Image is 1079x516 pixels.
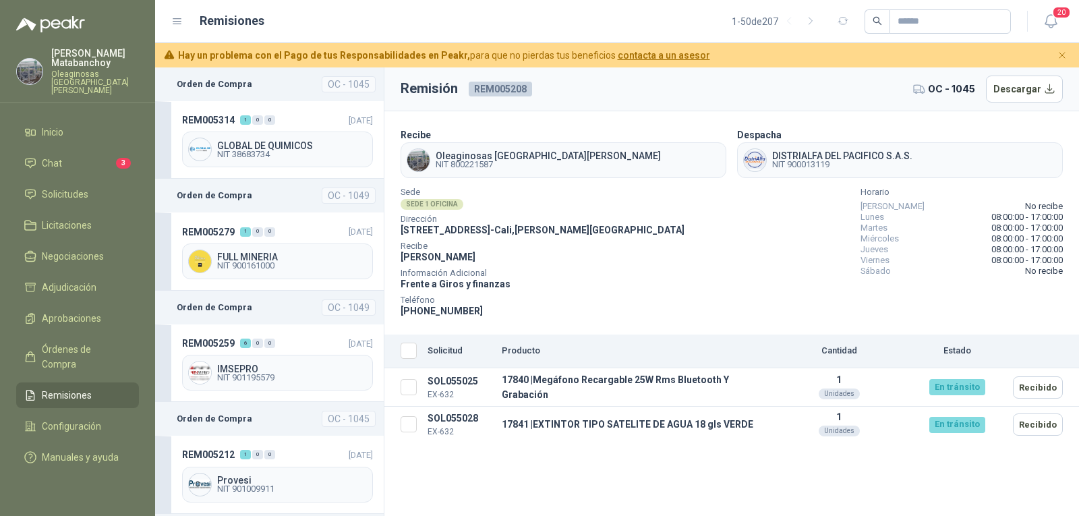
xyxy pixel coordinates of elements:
[422,407,496,442] td: SOL055028
[16,275,139,300] a: Adjudicación
[819,426,860,436] div: Unidades
[349,339,373,349] span: [DATE]
[322,299,376,316] div: OC - 1049
[252,450,263,459] div: 0
[155,101,384,179] a: REM005314100[DATE] Company LogoGLOBAL DE QUIMICOSNIT 38683734
[401,306,483,316] span: [PHONE_NUMBER]
[16,212,139,238] a: Licitaciones
[16,181,139,207] a: Solicitudes
[732,11,821,32] div: 1 - 50 de 207
[16,306,139,331] a: Aprobaciones
[177,78,252,91] b: Orden de Compra
[155,291,384,324] a: Orden de CompraOC - 1049
[240,339,251,348] div: 6
[16,119,139,145] a: Inicio
[861,233,899,244] span: Miércoles
[1052,6,1071,19] span: 20
[200,11,264,30] h1: Remisiones
[401,243,684,250] span: Recibe
[873,16,882,26] span: search
[42,450,119,465] span: Manuales y ayuda
[401,279,511,289] span: Frente a Giros y finanzas
[252,227,263,237] div: 0
[1013,413,1063,436] button: Recibido
[322,411,376,427] div: OC - 1045
[240,115,251,125] div: 1
[178,48,710,63] span: para que no pierdas tus beneficios
[182,447,235,462] span: REM005212
[17,59,42,84] img: Company Logo
[861,266,891,277] span: Sábado
[906,368,1008,407] td: En tránsito
[928,82,975,96] span: OC - 1045
[496,335,771,368] th: Producto
[16,382,139,408] a: Remisiones
[1025,266,1063,277] span: No recibe
[217,476,367,485] span: Provesi
[349,450,373,460] span: [DATE]
[861,201,925,212] span: [PERSON_NAME]
[189,250,211,273] img: Company Logo
[155,67,384,101] a: Orden de CompraOC - 1045
[16,445,139,470] a: Manuales y ayuda
[861,223,887,233] span: Martes
[772,161,912,169] span: NIT 900013119
[929,379,985,395] div: En tránsito
[252,115,263,125] div: 0
[401,297,684,304] span: Teléfono
[618,50,710,61] a: contacta a un asesor
[42,218,92,233] span: Licitaciones
[155,212,384,290] a: REM005279100[DATE] Company LogoFULL MINERIANIT 900161000
[401,78,458,99] h3: Remisión
[42,311,101,326] span: Aprobaciones
[349,227,373,237] span: [DATE]
[986,76,1063,103] button: Descargar
[116,158,131,169] span: 3
[16,243,139,269] a: Negociaciones
[217,262,367,270] span: NIT 900161000
[182,225,235,239] span: REM005279
[744,149,766,171] img: Company Logo
[861,255,890,266] span: Viernes
[428,389,491,401] p: EX-632
[407,149,430,171] img: Company Logo
[217,485,367,493] span: NIT 901009911
[177,189,252,202] b: Orden de Compra
[155,324,384,402] a: REM005259600[DATE] Company LogoIMSEPRONIT 901195579
[1039,9,1063,34] button: 20
[819,389,860,399] div: Unidades
[182,113,235,127] span: REM005314
[991,223,1063,233] span: 08:00:00 - 17:00:00
[240,227,251,237] div: 1
[155,179,384,212] a: Orden de CompraOC - 1049
[906,335,1008,368] th: Estado
[401,225,684,235] span: [STREET_ADDRESS] - Cali , [PERSON_NAME][GEOGRAPHIC_DATA]
[189,474,211,496] img: Company Logo
[991,233,1063,244] span: 08:00:00 - 17:00:00
[51,49,139,67] p: [PERSON_NAME] Matabanchoy
[177,301,252,314] b: Orden de Compra
[16,16,85,32] img: Logo peakr
[42,187,88,202] span: Solicitudes
[252,339,263,348] div: 0
[401,252,475,262] span: [PERSON_NAME]
[217,150,367,159] span: NIT 38683734
[42,342,126,372] span: Órdenes de Compra
[322,188,376,204] div: OC - 1049
[42,280,96,295] span: Adjudicación
[401,216,684,223] span: Dirección
[401,270,684,277] span: Información Adicional
[772,151,912,161] span: DISTRIALFA DEL PACIFICO S.A.S.
[42,156,62,171] span: Chat
[777,411,901,422] p: 1
[906,407,1008,442] td: En tránsito
[777,374,901,385] p: 1
[182,336,235,351] span: REM005259
[422,335,496,368] th: Solicitud
[771,335,906,368] th: Cantidad
[155,436,384,513] a: REM005212100[DATE] Company LogoProvesiNIT 901009911
[496,368,771,407] td: 17840 | Megáfono Recargable 25W Rms Bluetooth Y Grabación
[401,189,684,196] span: Sede
[861,189,1063,196] span: Horario
[401,130,431,140] b: Recibe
